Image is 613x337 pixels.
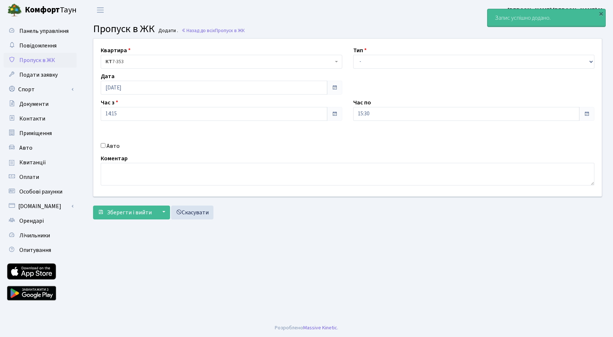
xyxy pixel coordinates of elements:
[4,126,77,141] a: Приміщення
[4,228,77,243] a: Лічильники
[4,141,77,155] a: Авто
[25,4,77,16] span: Таун
[93,22,155,36] span: Пропуск в ЖК
[19,27,69,35] span: Панель управління
[19,158,46,166] span: Квитанції
[107,208,152,217] span: Зберегти і вийти
[353,98,371,107] label: Час по
[19,188,62,196] span: Особові рахунки
[181,27,245,34] a: Назад до всіхПропуск в ЖК
[303,324,337,332] a: Massive Kinetic
[19,42,57,50] span: Повідомлення
[4,38,77,53] a: Повідомлення
[19,144,32,152] span: Авто
[105,58,333,65] span: <b>КТ</b>&nbsp;&nbsp;&nbsp;&nbsp;7-353
[101,46,131,55] label: Квартира
[7,3,22,18] img: logo.png
[19,231,50,240] span: Лічильники
[353,46,367,55] label: Тип
[4,68,77,82] a: Подати заявку
[19,173,39,181] span: Оплати
[93,206,157,219] button: Зберегти і вийти
[4,199,77,214] a: [DOMAIN_NAME]
[4,24,77,38] a: Панель управління
[101,72,115,81] label: Дата
[19,217,44,225] span: Орендарі
[19,100,49,108] span: Документи
[107,142,120,150] label: Авто
[487,9,605,27] div: Запис успішно додано.
[597,10,605,17] div: ×
[4,82,77,97] a: Спорт
[19,71,58,79] span: Подати заявку
[4,111,77,126] a: Контакти
[508,6,604,15] a: [PERSON_NAME] [PERSON_NAME] М.
[4,243,77,257] a: Опитування
[101,98,118,107] label: Час з
[508,6,604,14] b: [PERSON_NAME] [PERSON_NAME] М.
[105,58,112,65] b: КТ
[19,56,55,64] span: Пропуск в ЖК
[4,170,77,184] a: Оплати
[4,97,77,111] a: Документи
[19,246,51,254] span: Опитування
[4,155,77,170] a: Квитанції
[101,154,128,163] label: Коментар
[19,115,45,123] span: Контакти
[4,184,77,199] a: Особові рахунки
[157,28,178,34] small: Додати .
[171,206,213,219] a: Скасувати
[4,214,77,228] a: Орендарі
[25,4,60,16] b: Комфорт
[91,4,109,16] button: Переключити навігацію
[101,55,342,69] span: <b>КТ</b>&nbsp;&nbsp;&nbsp;&nbsp;7-353
[4,53,77,68] a: Пропуск в ЖК
[19,129,52,137] span: Приміщення
[215,27,245,34] span: Пропуск в ЖК
[275,324,338,332] div: Розроблено .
